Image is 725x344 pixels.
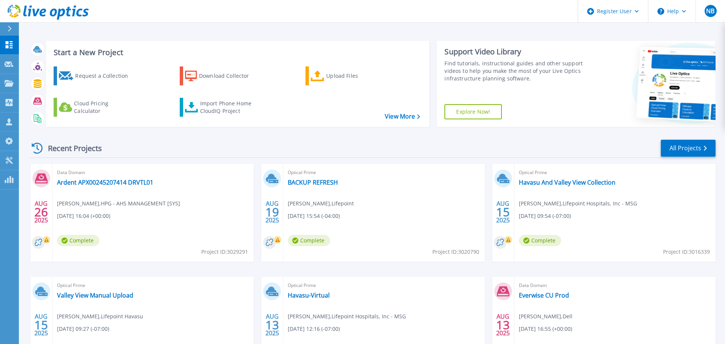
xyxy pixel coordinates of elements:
[432,248,479,256] span: Project ID: 3020790
[265,209,279,215] span: 19
[326,68,387,83] div: Upload Files
[444,104,502,119] a: Explore Now!
[34,322,48,328] span: 15
[519,281,711,290] span: Data Domain
[199,68,259,83] div: Download Collector
[75,68,136,83] div: Request a Collection
[57,325,109,333] span: [DATE] 09:27 (-07:00)
[288,179,338,186] a: BACKUP REFRESH
[288,312,406,321] span: [PERSON_NAME] , Lifepoint Hospitals, Inc - MSG
[57,168,249,177] span: Data Domain
[265,311,279,339] div: AUG 2025
[661,140,716,157] a: All Projects
[519,325,572,333] span: [DATE] 16:55 (+00:00)
[54,66,138,85] a: Request a Collection
[385,113,420,120] a: View More
[496,311,510,339] div: AUG 2025
[34,209,48,215] span: 26
[706,8,714,14] span: NB
[57,281,249,290] span: Optical Prime
[200,100,259,115] div: Import Phone Home CloudIQ Project
[288,168,480,177] span: Optical Prime
[74,100,134,115] div: Cloud Pricing Calculator
[288,325,340,333] span: [DATE] 12:16 (-07:00)
[444,60,586,82] div: Find tutorials, instructional guides and other support videos to help you make the most of your L...
[288,199,354,208] span: [PERSON_NAME] , Lifepoint
[519,179,615,186] a: Havasu And Valley View Collection
[57,292,133,299] a: Valley View Manual Upload
[519,212,571,220] span: [DATE] 09:54 (-07:00)
[519,168,711,177] span: Optical Prime
[519,199,637,208] span: [PERSON_NAME] , Lifepoint Hospitals, Inc - MSG
[57,179,153,186] a: Ardent APX00245207414 DRVTL01
[54,48,420,57] h3: Start a New Project
[57,312,143,321] span: [PERSON_NAME] , Lifepoint Havasu
[444,47,586,57] div: Support Video Library
[496,322,510,328] span: 13
[288,212,340,220] span: [DATE] 15:54 (-04:00)
[34,311,48,339] div: AUG 2025
[57,212,110,220] span: [DATE] 16:04 (+00:00)
[29,139,112,157] div: Recent Projects
[288,292,330,299] a: Havasu-Virtual
[519,292,569,299] a: Everwise CU Prod
[496,209,510,215] span: 15
[265,322,279,328] span: 13
[305,66,390,85] a: Upload Files
[34,198,48,226] div: AUG 2025
[663,248,710,256] span: Project ID: 3016339
[57,235,99,246] span: Complete
[519,235,561,246] span: Complete
[57,199,180,208] span: [PERSON_NAME] , HPG - AHS MANAGEMENT [SYS]
[288,281,480,290] span: Optical Prime
[265,198,279,226] div: AUG 2025
[180,66,264,85] a: Download Collector
[496,198,510,226] div: AUG 2025
[54,98,138,117] a: Cloud Pricing Calculator
[288,235,330,246] span: Complete
[201,248,248,256] span: Project ID: 3029291
[519,312,572,321] span: [PERSON_NAME] , Dell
